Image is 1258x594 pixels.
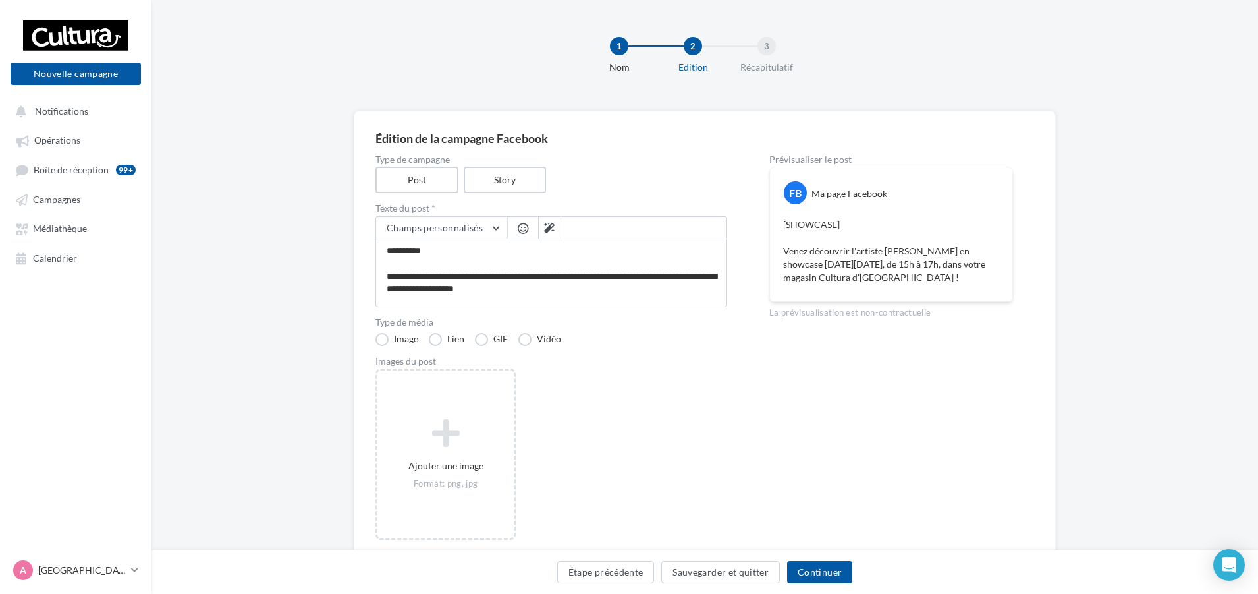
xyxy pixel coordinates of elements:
[34,164,109,175] span: Boîte de réception
[375,357,727,366] div: Images du post
[8,128,144,152] a: Opérations
[8,246,144,270] a: Calendrier
[651,61,735,74] div: Edition
[577,61,661,74] div: Nom
[376,217,507,239] button: Champs personnalisés
[375,167,458,193] label: Post
[8,187,144,211] a: Campagnes
[11,63,141,85] button: Nouvelle campagne
[33,252,77,264] span: Calendrier
[557,561,655,583] button: Étape précédente
[518,333,561,346] label: Vidéo
[375,133,1034,144] div: Édition de la campagne Facebook
[429,333,464,346] label: Lien
[375,204,727,213] label: Texte du post *
[610,37,628,55] div: 1
[475,333,508,346] label: GIF
[757,37,776,55] div: 3
[684,37,702,55] div: 2
[116,165,136,175] div: 99+
[34,135,80,146] span: Opérations
[387,222,483,233] span: Champs personnalisés
[811,187,887,200] div: Ma page Facebook
[8,158,144,182] a: Boîte de réception99+
[38,564,126,577] p: [GEOGRAPHIC_DATA]
[35,105,88,117] span: Notifications
[464,167,547,193] label: Story
[8,216,144,240] a: Médiathèque
[784,181,807,204] div: FB
[20,564,26,577] span: A
[375,333,418,346] label: Image
[783,218,999,284] p: [SHOWCASE] Venez découvrir l'artiste [PERSON_NAME] en showcase [DATE][DATE], de 15h à 17h, dans v...
[375,155,727,164] label: Type de campagne
[725,61,809,74] div: Récapitulatif
[661,561,780,583] button: Sauvegarder et quitter
[8,99,138,123] button: Notifications
[769,302,1013,319] div: La prévisualisation est non-contractuelle
[787,561,852,583] button: Continuer
[375,318,727,327] label: Type de média
[33,223,87,235] span: Médiathèque
[11,558,141,583] a: A [GEOGRAPHIC_DATA]
[33,194,80,205] span: Campagnes
[1213,549,1245,581] div: Open Intercom Messenger
[769,155,1013,164] div: Prévisualiser le post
